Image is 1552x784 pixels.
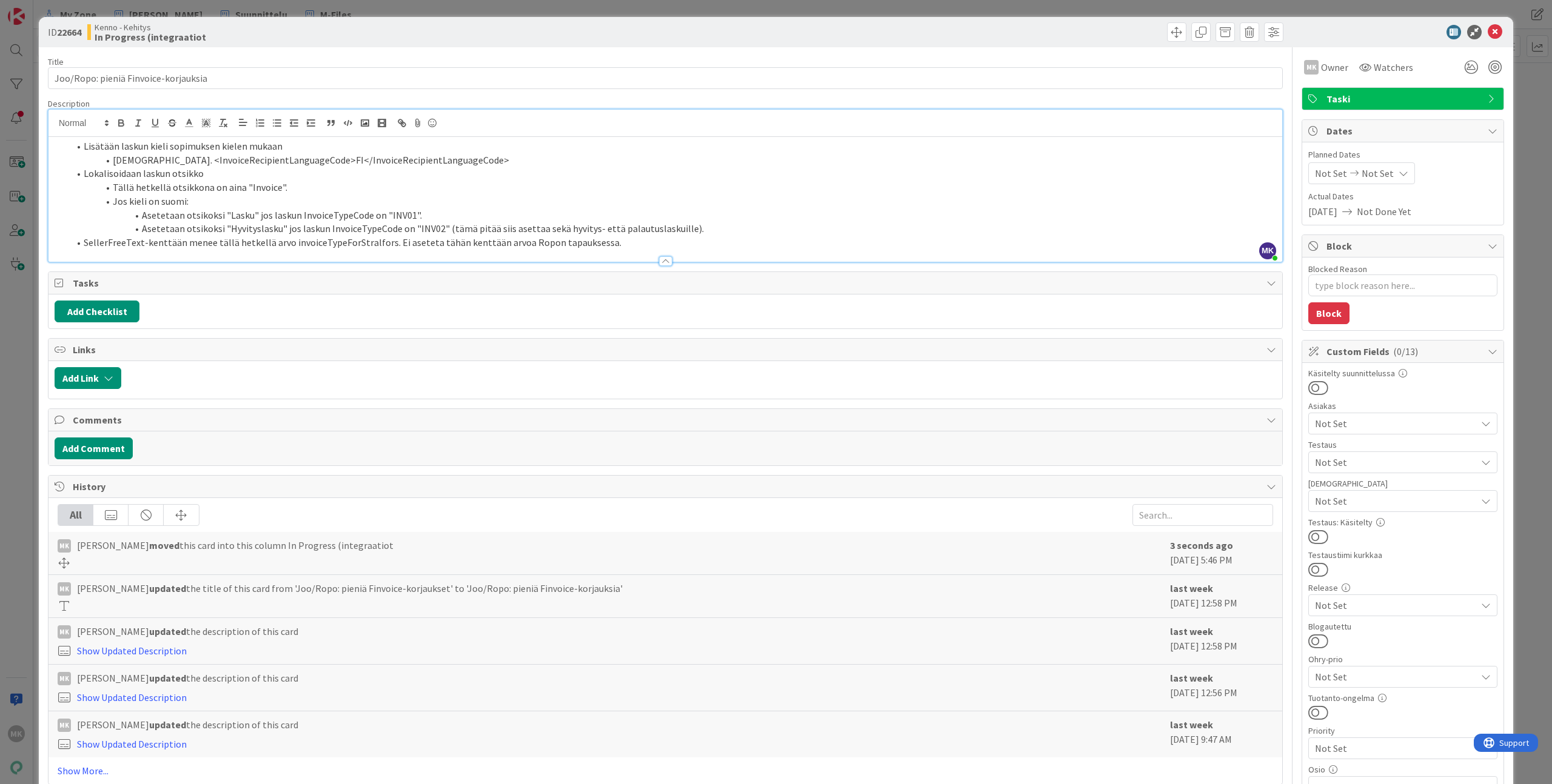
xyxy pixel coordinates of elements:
a: Show More... [58,763,1273,778]
div: [DATE] 12:58 PM [1170,581,1273,611]
div: All [58,505,93,525]
span: Not Set [1315,416,1476,431]
div: Testaus: Käsitelty [1308,518,1497,527]
div: MK [58,719,71,732]
span: Watchers [1374,60,1413,75]
div: Tuotanto-ongelma [1308,694,1497,702]
div: Ohry-prio [1308,655,1497,663]
button: Add Link [55,367,121,389]
label: Blocked Reason [1308,264,1367,274]
li: Lisätään laskun kieli sopimuksen kielen mukaan [69,139,1276,153]
span: Planned Dates [1308,148,1497,161]
div: [DEMOGRAPHIC_DATA] [1308,479,1497,488]
span: Owner [1321,60,1348,75]
span: [PERSON_NAME] the description of this card [77,671,298,685]
b: updated [149,672,186,684]
b: moved [149,539,179,551]
span: Actual Dates [1308,190,1497,203]
div: MK [58,539,71,553]
span: [PERSON_NAME] the description of this card [77,624,298,639]
span: Support [25,2,55,16]
div: MK [58,625,71,639]
button: Add Comment [55,437,133,459]
a: Show Updated Description [77,645,187,657]
b: last week [1170,625,1213,637]
span: Links [73,342,1260,357]
div: MK [1304,60,1319,75]
li: [DEMOGRAPHIC_DATA]. <InvoiceRecipientLanguageCode>FI</InvoiceRecipientLanguageCode> [69,153,1276,167]
span: Not Set [1315,455,1476,470]
a: Show Updated Description [77,691,187,703]
li: Asetetaan otsikoksi "Lasku" jos laskun InvoiceTypeCode on "INV01". [69,208,1276,222]
div: Testaus [1308,440,1497,449]
div: [DATE] 9:47 AM [1170,717,1273,751]
span: Not Set [1315,740,1470,757]
span: Dates [1326,124,1482,138]
span: Not Done Yet [1357,204,1411,219]
li: Asetetaan otsikoksi "Hyvityslasku" jos laskun InvoiceTypeCode on "INV02" (tämä pitää siis asettaa... [69,222,1276,236]
input: type card name here... [48,67,1283,89]
div: [DATE] 12:58 PM [1170,624,1273,658]
span: Description [48,98,90,109]
span: MK [1259,242,1276,259]
b: last week [1170,719,1213,731]
span: Not Set [1315,598,1476,613]
li: SellerFreeText-kenttään menee tällä hetkellä arvo invoiceTypeForStralfors. Ei aseteta tähän kentt... [69,236,1276,250]
span: Not Set [1362,166,1394,181]
span: Custom Fields [1326,344,1482,359]
span: Comments [73,413,1260,427]
div: Osio [1308,765,1497,774]
span: History [73,479,1260,494]
span: [PERSON_NAME] the title of this card from 'Joo/Ropo: pieniä Finvoice-korjaukset' to 'Joo/Ropo: pi... [77,581,623,596]
div: Priority [1308,726,1497,735]
span: Tasks [73,276,1260,290]
span: Block [1326,239,1482,253]
li: Jos kieli on suomi: [69,194,1276,208]
b: updated [149,719,186,731]
div: Testaustiimi kurkkaa [1308,551,1497,559]
button: Add Checklist [55,301,139,322]
span: Kenno - Kehitys [95,22,206,32]
span: [PERSON_NAME] the description of this card [77,717,298,732]
div: Asiakas [1308,402,1497,410]
b: last week [1170,672,1213,684]
div: Blogautettu [1308,622,1497,631]
span: Not Set [1315,668,1470,685]
button: Block [1308,302,1350,324]
li: Tällä hetkellä otsikkona on aina "Invoice". [69,181,1276,194]
li: Lokalisoidaan laskun otsikko [69,167,1276,181]
b: 22664 [57,26,81,38]
b: In Progress (integraatiot [95,32,206,42]
div: Release [1308,583,1497,592]
label: Title [48,56,64,67]
b: 3 seconds ago [1170,539,1233,551]
div: MK [58,672,71,685]
b: updated [149,582,186,594]
span: [DATE] [1308,204,1337,219]
b: updated [149,625,186,637]
div: [DATE] 5:46 PM [1170,538,1273,568]
span: Not Set [1315,494,1476,508]
div: [DATE] 12:56 PM [1170,671,1273,705]
input: Search... [1132,504,1273,526]
a: Show Updated Description [77,738,187,750]
span: ID [48,25,81,39]
span: ( 0/13 ) [1393,345,1418,357]
div: Käsitelty suunnittelussa [1308,369,1497,377]
span: Taski [1326,91,1482,106]
span: Not Set [1315,166,1347,181]
div: MK [58,582,71,596]
span: [PERSON_NAME] this card into this column In Progress (integraatiot [77,538,393,553]
b: last week [1170,582,1213,594]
